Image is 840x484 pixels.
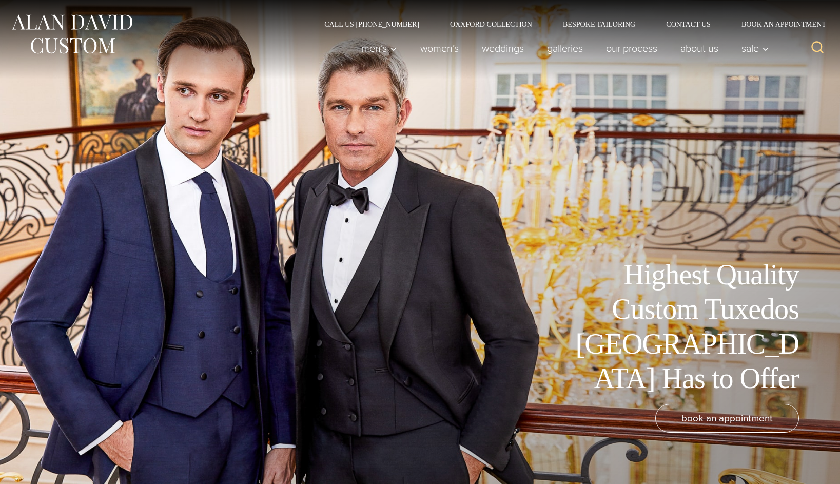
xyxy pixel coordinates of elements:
a: Women’s [409,38,471,59]
button: View Search Form [805,36,830,61]
a: Our Process [595,38,669,59]
span: book an appointment [681,411,773,425]
a: Oxxford Collection [435,21,548,28]
h1: Highest Quality Custom Tuxedos [GEOGRAPHIC_DATA] Has to Offer [568,258,799,396]
a: weddings [471,38,536,59]
span: Sale [741,43,769,53]
a: About Us [669,38,730,59]
a: Bespoke Tailoring [548,21,651,28]
a: Call Us [PHONE_NUMBER] [309,21,435,28]
nav: Secondary Navigation [309,21,830,28]
a: Book an Appointment [726,21,830,28]
nav: Primary Navigation [350,38,775,59]
a: Contact Us [651,21,726,28]
span: Men’s [361,43,397,53]
a: Galleries [536,38,595,59]
a: book an appointment [655,404,799,433]
img: Alan David Custom [10,11,133,57]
